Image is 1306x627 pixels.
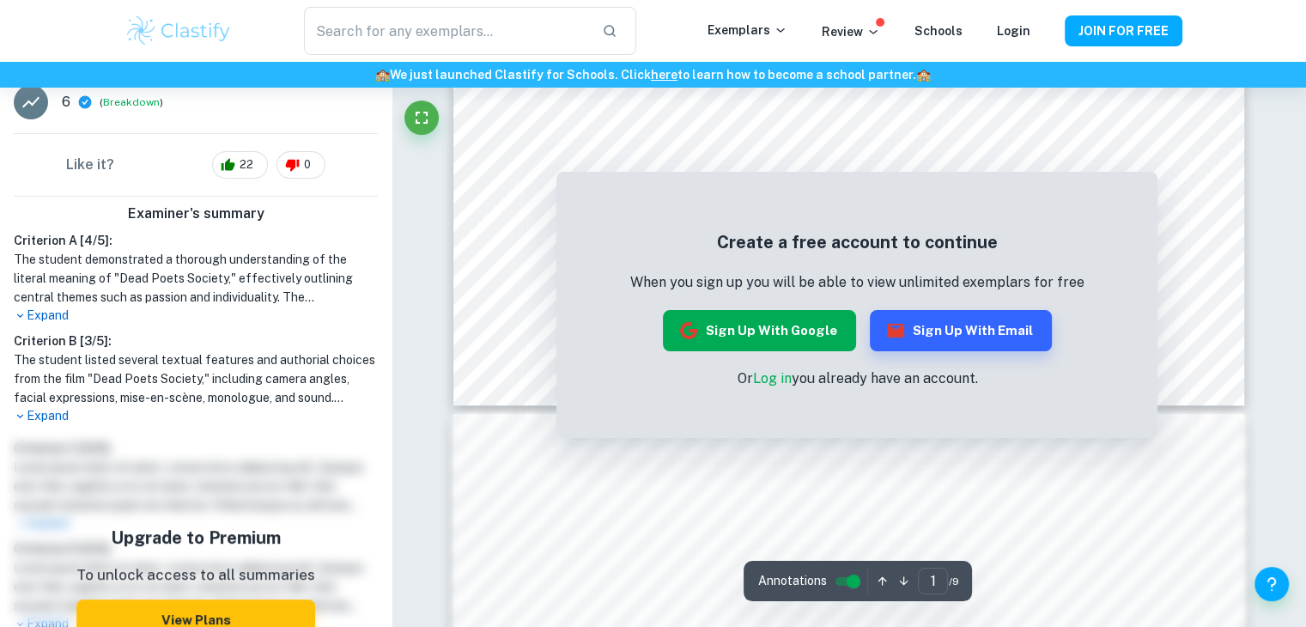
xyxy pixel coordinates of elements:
[630,272,1084,293] p: When you sign up you will be able to view unlimited exemplars for free
[663,310,856,351] button: Sign up with Google
[62,92,70,113] p: 6
[708,21,787,40] p: Exemplars
[757,572,826,590] span: Annotations
[404,100,439,135] button: Fullscreen
[76,525,315,551] h5: Upgrade to Premium
[7,204,385,224] h6: Examiner's summary
[295,156,320,173] span: 0
[375,68,390,82] span: 🏫
[14,407,378,425] p: Expand
[914,24,963,38] a: Schools
[1254,567,1289,601] button: Help and Feedback
[752,370,791,387] a: Log in
[14,250,378,307] h1: The student demonstrated a thorough understanding of the literal meaning of "Dead Poets Society,"...
[948,574,958,589] span: / 9
[916,68,931,82] span: 🏫
[100,94,163,111] span: ( )
[276,151,325,179] div: 0
[630,229,1084,255] h5: Create a free account to continue
[212,151,268,179] div: 22
[14,332,378,350] h6: Criterion B [ 3 / 5 ]:
[3,65,1303,84] h6: We just launched Clastify for Schools. Click to learn how to become a school partner.
[103,94,160,110] button: Breakdown
[14,350,378,407] h1: The student listed several textual features and authorial choices from the film "Dead Poets Socie...
[76,564,315,587] p: To unlock access to all summaries
[651,68,677,82] a: here
[630,368,1084,389] p: Or you already have an account.
[66,155,114,175] h6: Like it?
[1065,15,1182,46] button: JOIN FOR FREE
[14,231,378,250] h6: Criterion A [ 4 / 5 ]:
[870,310,1052,351] button: Sign up with Email
[230,156,263,173] span: 22
[14,307,378,325] p: Expand
[304,7,587,55] input: Search for any exemplars...
[997,24,1030,38] a: Login
[822,22,880,41] p: Review
[125,14,234,48] img: Clastify logo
